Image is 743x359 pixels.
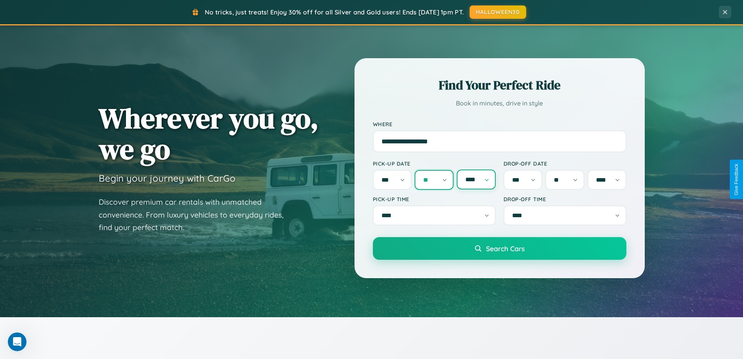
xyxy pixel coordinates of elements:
label: Where [373,121,626,127]
label: Pick-up Date [373,160,496,167]
p: Discover premium car rentals with unmatched convenience. From luxury vehicles to everyday rides, ... [99,196,294,234]
span: No tricks, just treats! Enjoy 30% off for all Silver and Gold users! Ends [DATE] 1pm PT. [205,8,464,16]
label: Pick-up Time [373,196,496,202]
h2: Find Your Perfect Ride [373,77,626,94]
label: Drop-off Time [504,196,626,202]
h3: Begin your journey with CarGo [99,172,236,184]
span: Search Cars [486,244,525,253]
button: Search Cars [373,237,626,260]
p: Book in minutes, drive in style [373,98,626,109]
div: Give Feedback [734,164,739,195]
button: HALLOWEEN30 [470,5,526,19]
h1: Wherever you go, we go [99,103,319,164]
label: Drop-off Date [504,160,626,167]
iframe: Intercom live chat [8,332,27,351]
